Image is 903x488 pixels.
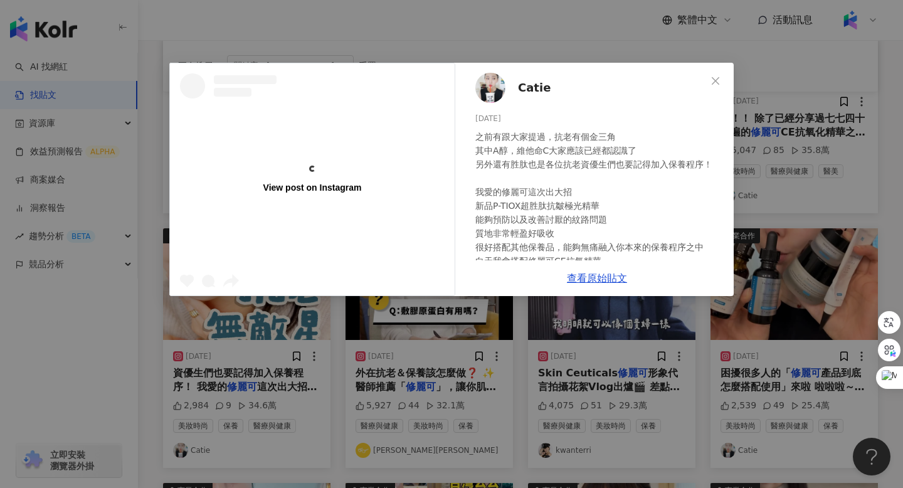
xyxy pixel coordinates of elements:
div: View post on Instagram [263,182,362,193]
span: Catie [518,79,551,97]
div: [DATE] [475,113,724,125]
button: Close [703,68,728,93]
a: View post on Instagram [170,63,455,295]
a: 查看原始貼文 [567,272,627,284]
a: KOL AvatarCatie [475,73,706,103]
span: close [710,76,721,86]
img: KOL Avatar [475,73,505,103]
